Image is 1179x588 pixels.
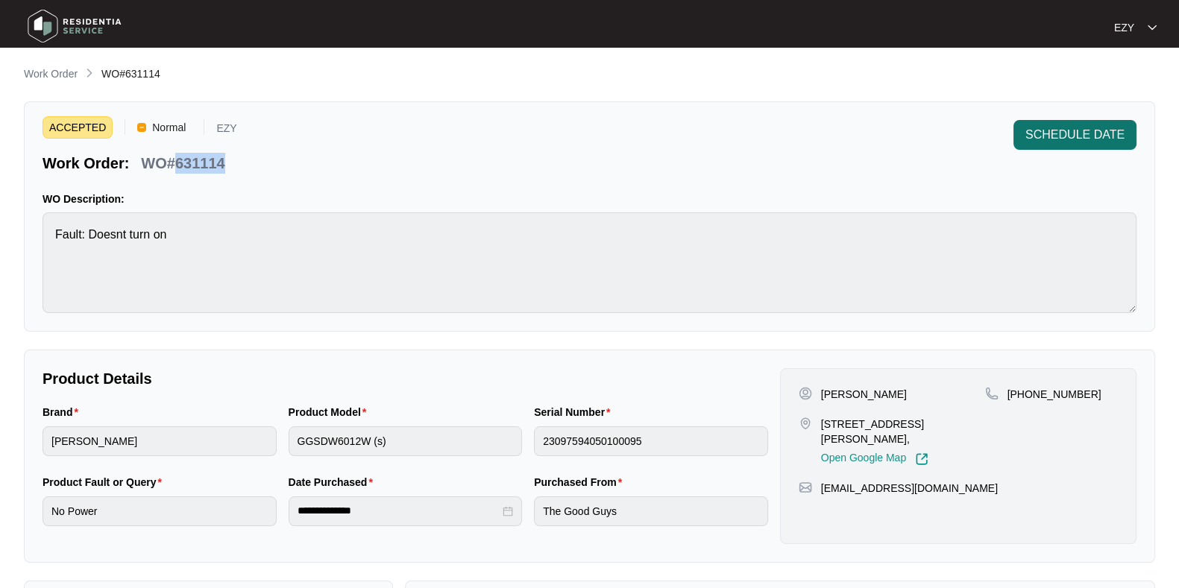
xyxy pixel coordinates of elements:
img: dropdown arrow [1148,24,1157,31]
label: Product Fault or Query [43,475,168,490]
p: [STREET_ADDRESS][PERSON_NAME], [821,417,985,446]
input: Serial Number [534,426,768,456]
label: Serial Number [534,405,616,420]
button: SCHEDULE DATE [1013,120,1136,150]
img: chevron-right [84,67,95,79]
span: ACCEPTED [43,116,113,139]
label: Product Model [289,405,373,420]
label: Date Purchased [289,475,379,490]
img: residentia service logo [22,4,127,48]
input: Brand [43,426,277,456]
a: Work Order [21,66,81,83]
p: WO#631114 [141,153,224,174]
p: Work Order: [43,153,129,174]
textarea: Fault: Doesnt turn on [43,212,1136,313]
img: Vercel Logo [137,123,146,132]
p: Work Order [24,66,78,81]
a: Open Google Map [821,452,928,466]
label: Purchased From [534,475,628,490]
p: [EMAIL_ADDRESS][DOMAIN_NAME] [821,481,998,496]
img: map-pin [799,417,812,430]
input: Product Fault or Query [43,496,277,526]
img: user-pin [799,387,812,400]
img: Link-External [915,452,928,466]
img: map-pin [799,481,812,494]
input: Product Model [289,426,523,456]
input: Date Purchased [298,503,500,519]
span: Normal [146,116,192,139]
p: EZY [1114,20,1134,35]
p: Product Details [43,368,768,389]
p: EZY [216,123,236,139]
p: [PERSON_NAME] [821,387,907,402]
input: Purchased From [534,496,768,526]
span: WO#631114 [101,68,160,80]
img: map-pin [985,387,999,400]
p: WO Description: [43,192,1136,206]
p: [PHONE_NUMBER] [1007,387,1101,402]
label: Brand [43,405,84,420]
span: SCHEDULE DATE [1025,126,1125,144]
